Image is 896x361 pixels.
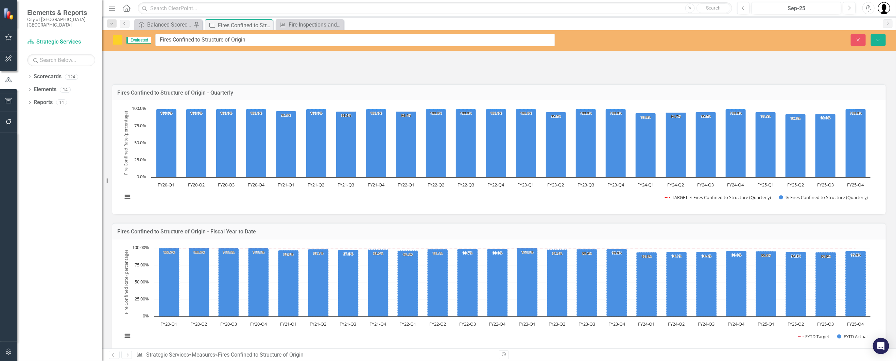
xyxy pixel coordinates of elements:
[136,20,192,29] a: Balanced Scorecard
[189,248,209,317] path: FY20-Q2, 100. FYTD Actual.
[815,114,836,178] path: FY25-Q3, 92.85714286. % Fires Confined to Structure (Quarterly).
[123,331,132,341] button: View chart menu, Chart
[283,252,293,257] text: 96.9%
[218,21,271,30] div: Fires Confined to Structure of Origin
[3,7,15,19] img: ClearPoint Strategy
[697,182,714,188] text: FY24-Q3
[147,20,192,29] div: Balanced Scorecard
[551,114,561,118] text: 95.2%
[779,194,868,200] button: Show % Fires Confined to Structure (Quarterly)
[27,9,95,17] span: Elements & Reports
[135,296,149,302] text: 25.00%
[313,251,323,256] text: 98.1%
[786,114,806,178] path: FY25-Q2, 92.30769231. % Fires Confined to Structure (Quarterly).
[726,109,746,178] path: FY24-Q4, 100. % Fires Confined to Structure (Quarterly).
[112,34,123,45] img: Monitoring Progress
[289,20,342,29] div: Fire Inspections and Reinspections Performed
[398,251,418,317] path: FY22-Q1, 96.42857143. FYTD Actual.
[134,140,146,146] text: 50.0%
[463,250,472,255] text: 98.7%
[642,254,652,259] text: 93.8%
[218,182,235,188] text: FY20-Q3
[636,113,656,178] path: FY24-Q1, 93.75. % Fires Confined to Structure (Quarterly).
[873,338,889,354] div: Open Intercom Messenger
[851,252,861,257] text: 95.8%
[426,109,446,178] path: FY22-Q2, 100. % Fires Confined to Structure (Quarterly).
[250,321,267,327] text: FY20-Q4
[60,87,71,93] div: 14
[696,252,717,317] path: FY24-Q3, 94.44444444. FYTD Actual.
[546,112,566,178] path: FY23-Q2, 95.23809524. % Fires Confined to Structure (Quarterly).
[134,157,146,163] text: 25.0%
[672,253,682,258] text: 94.1%
[761,114,771,118] text: 95.5%
[520,111,532,115] text: 100.0%
[368,250,389,317] path: FY21-Q4, 97.97979798. FYTD Actual.
[146,351,189,358] a: Strategic Services
[606,109,626,178] path: FY23-Q4, 100. % Fires Confined to Structure (Quarterly).
[34,86,56,94] a: Elements
[123,192,132,202] button: View chart menu, Chart
[607,249,627,317] path: FY23-Q4, 98.8372093. FYTD Actual.
[816,252,836,317] path: FY25-Q3, 93.87755102. FYTD Actual.
[516,109,536,178] path: FY23-Q1, 100. % Fires Confined to Structure (Quarterly).
[132,105,146,111] text: 100.0%
[218,351,304,358] div: Fires Confined to Structure of Origin
[336,112,357,178] path: FY21-Q3, 96.15384615. % Fires Confined to Structure (Quarterly).
[787,182,804,188] text: FY25-Q2
[65,74,78,80] div: 124
[548,182,564,188] text: FY23-Q2
[250,111,262,115] text: 100.0%
[458,182,474,188] text: FY22-Q3
[696,3,730,13] button: Search
[27,54,95,66] input: Search Below...
[246,109,266,178] path: FY20-Q4, 100. % Fires Confined to Structure (Quarterly).
[135,262,149,268] text: 75.00%
[159,248,866,317] g: FYTD Actual, series 2 of 2. Bar series with 24 bars.
[837,333,867,339] button: Show FYTD Actual
[278,250,299,317] path: FY21-Q1, 96.875. FYTD Actual.
[758,321,774,327] text: FY25-Q1
[156,109,177,178] path: FY20-Q1, 100. % Fires Confined to Structure (Quarterly).
[517,248,538,317] path: FY23-Q1, 100. FYTD Actual.
[612,250,622,255] text: 98.8%
[343,251,353,256] text: 97.5%
[487,182,504,188] text: FY22-Q4
[34,73,62,81] a: Scorecards
[821,254,831,259] text: 93.9%
[706,5,721,11] span: Search
[429,321,446,327] text: FY22-Q2
[578,182,594,188] text: FY23-Q3
[308,249,329,317] path: FY21-Q2, 98.14814815. FYTD Actual.
[132,244,149,250] text: 100.00%
[582,251,592,256] text: 98.4%
[192,351,215,358] a: Measures
[788,321,804,327] text: FY25-Q2
[846,109,866,178] path: FY25-Q4, 100. % Fires Confined to Structure (Quarterly).
[308,182,324,188] text: FY21-Q2
[119,105,874,208] svg: Interactive chart
[798,333,830,339] button: Show FYTD Target
[340,321,356,327] text: FY21-Q3
[493,250,502,255] text: 98.9%
[338,182,355,188] text: FY21-Q3
[27,38,95,46] a: Strategic Services
[117,90,881,96] h3: Fires Confined to Structure of Origin - Quarterly
[310,111,322,115] text: 100.0%
[459,321,476,327] text: FY22-Q3
[552,251,562,256] text: 97.6%
[190,111,202,115] text: 100.0%
[368,182,385,188] text: FY21-Q4
[757,182,774,188] text: FY25-Q1
[119,245,879,347] div: Chart. Highcharts interactive chart.
[727,182,744,188] text: FY24-Q4
[730,111,742,115] text: 100.0%
[403,252,413,257] text: 96.4%
[549,321,565,327] text: FY23-Q2
[667,182,684,188] text: FY24-Q2
[135,279,149,285] text: 50.00%
[428,249,448,317] path: FY22-Q2, 98.14814815. FYTD Actual.
[369,321,386,327] text: FY21-Q4
[280,321,297,327] text: FY21-Q1
[821,115,830,120] text: 92.9%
